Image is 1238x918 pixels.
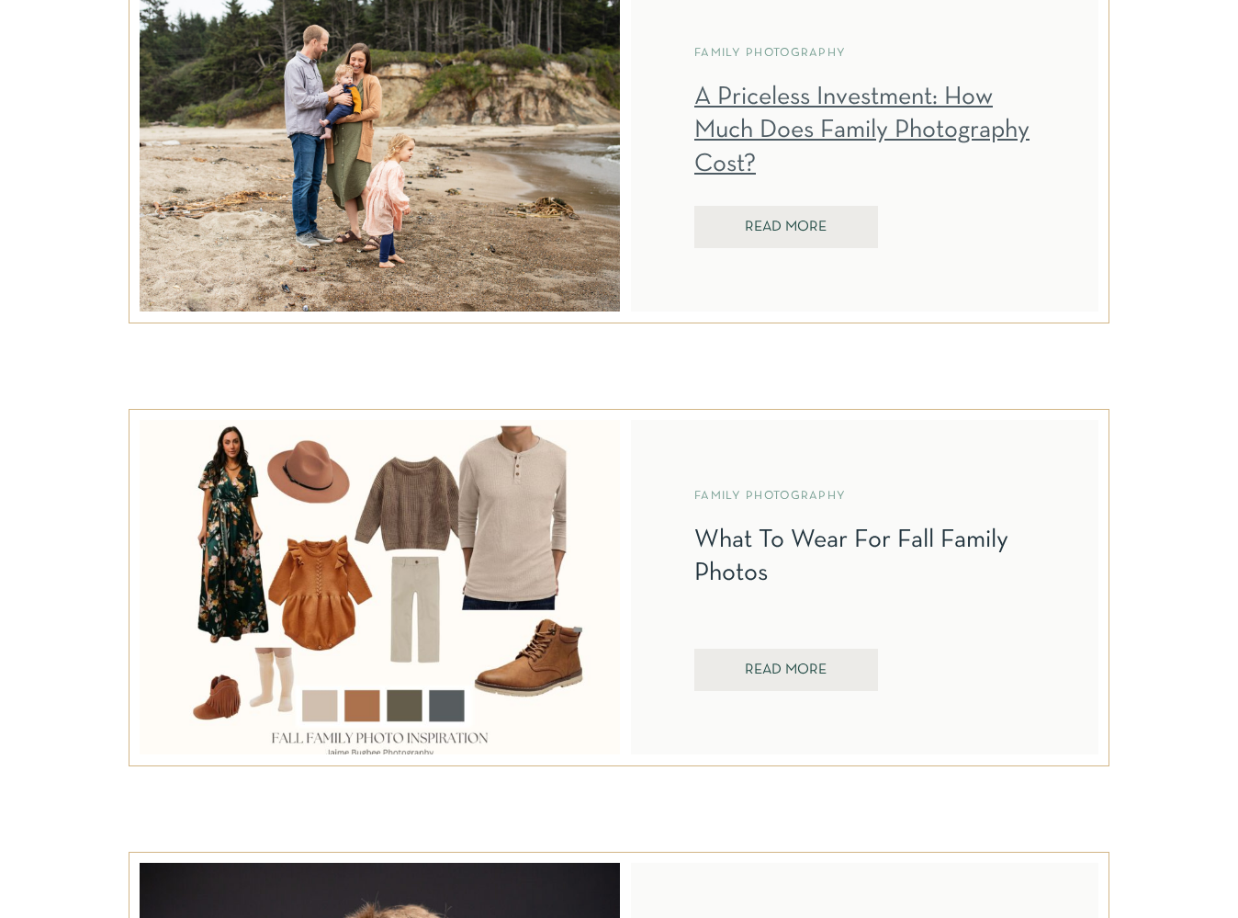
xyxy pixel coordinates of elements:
a: family photography [694,48,846,59]
a: What To Wear For Fall Family Photos [694,528,1008,585]
a: REad More [720,663,851,680]
a: family photography [694,491,846,502]
a: REad More [720,220,851,237]
a: A Priceless Investment: How Much Does Family Photography Cost? [694,85,1030,176]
